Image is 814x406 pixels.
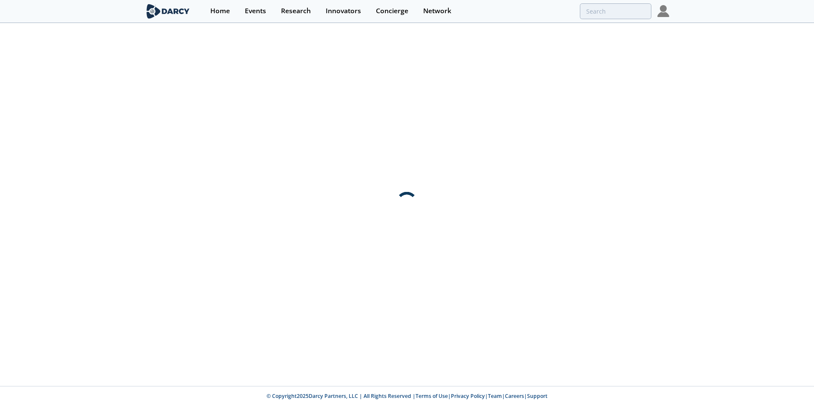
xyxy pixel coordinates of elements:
p: © Copyright 2025 Darcy Partners, LLC | All Rights Reserved | | | | | [92,392,722,400]
div: Home [210,8,230,14]
div: Network [423,8,451,14]
img: Profile [657,5,669,17]
div: Research [281,8,311,14]
a: Careers [505,392,524,400]
div: Concierge [376,8,408,14]
input: Advanced Search [580,3,651,19]
div: Innovators [326,8,361,14]
div: Events [245,8,266,14]
img: logo-wide.svg [145,4,191,19]
a: Team [488,392,502,400]
a: Support [527,392,547,400]
a: Privacy Policy [451,392,485,400]
a: Terms of Use [416,392,448,400]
